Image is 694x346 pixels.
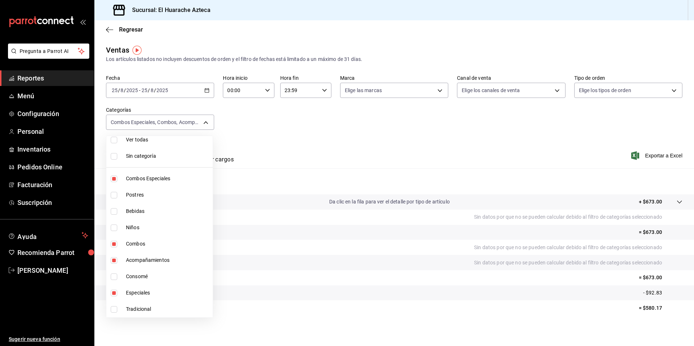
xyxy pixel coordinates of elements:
[126,240,210,248] span: Combos
[126,207,210,215] span: Bebidas
[126,136,210,144] span: Ver todas
[126,175,210,182] span: Combos Especiales
[126,224,210,231] span: Niños
[126,289,210,297] span: Especiales
[126,152,210,160] span: Sin categoría
[126,256,210,264] span: Acompañamientos
[126,191,210,199] span: Postres
[126,305,210,313] span: Tradicional
[126,273,210,280] span: Consomé
[132,46,142,55] img: Tooltip marker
